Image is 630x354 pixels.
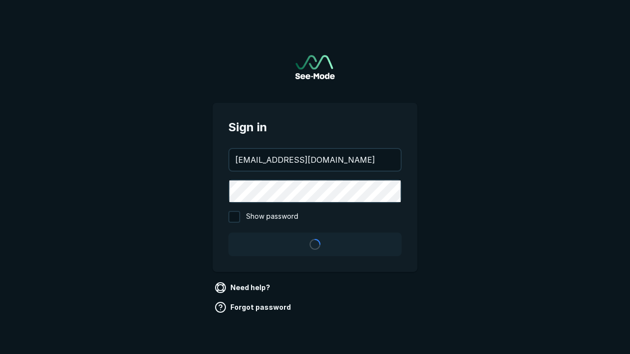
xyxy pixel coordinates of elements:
a: Go to sign in [295,55,335,79]
span: Show password [246,211,298,223]
img: See-Mode Logo [295,55,335,79]
input: your@email.com [229,149,401,171]
span: Sign in [228,118,402,136]
a: Need help? [213,280,274,295]
a: Forgot password [213,299,295,315]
